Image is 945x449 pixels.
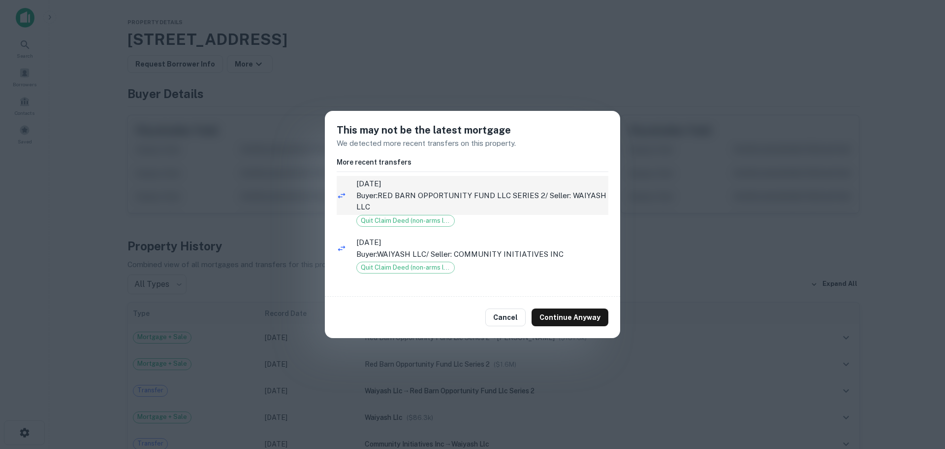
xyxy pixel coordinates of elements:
[356,283,608,295] span: [DATE]
[357,263,454,273] span: Quit Claim Deed (non-arms length)
[337,138,608,149] p: We detected more recent transfers on this property.
[356,262,455,274] div: Quit Claim Deed (non-arms length)
[356,178,608,190] span: [DATE]
[337,123,608,138] h5: This may not be the latest mortgage
[337,157,608,168] h6: More recent transfers
[356,248,608,260] p: Buyer: WAIYASH LLC / Seller: COMMUNITY INITIATIVES INC
[356,237,608,248] span: [DATE]
[356,190,608,213] p: Buyer: RED BARN OPPORTUNITY FUND LLC SERIES 2 / Seller: WAIYASH LLC
[356,215,455,227] div: Quit Claim Deed (non-arms length)
[485,309,526,326] button: Cancel
[896,370,945,417] iframe: Chat Widget
[532,309,608,326] button: Continue Anyway
[357,216,454,226] span: Quit Claim Deed (non-arms length)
